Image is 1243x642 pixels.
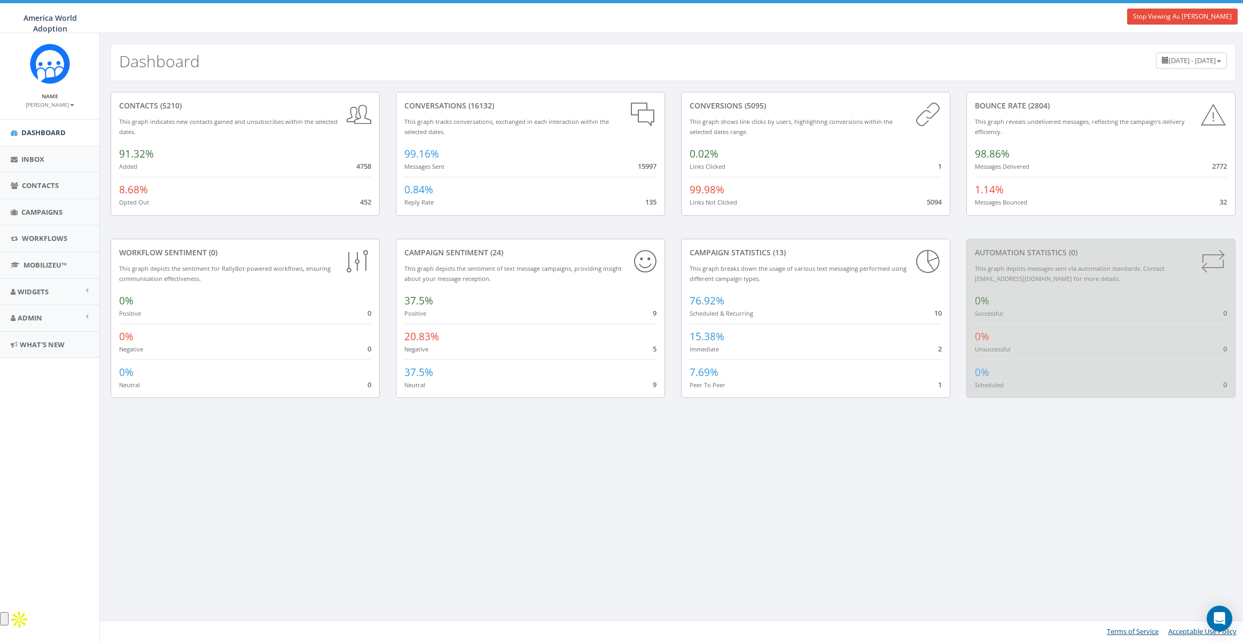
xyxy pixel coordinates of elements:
[690,330,724,343] span: 15.38%
[119,365,134,379] span: 0%
[119,247,371,258] div: Workflow Sentiment
[404,330,439,343] span: 20.83%
[404,118,609,136] small: This graph tracks conversations, exchanged in each interaction within the selected dates.
[158,100,182,111] span: (5210)
[18,313,42,323] span: Admin
[690,294,724,308] span: 76.92%
[404,147,439,161] span: 99.16%
[1219,197,1227,207] span: 32
[404,345,428,353] small: Negative
[1026,100,1050,111] span: (2804)
[356,161,371,171] span: 4758
[690,147,718,161] span: 0.02%
[30,44,70,84] img: Rally_Corp_Icon.png
[22,233,67,243] span: Workflows
[488,247,503,257] span: (24)
[975,345,1011,353] small: Unsuccessful
[20,340,65,349] span: What's New
[9,609,30,630] img: Apollo
[21,207,62,217] span: Campaigns
[119,118,338,136] small: This graph indicates new contacts gained and unsubscribes within the selected dates.
[119,198,149,206] small: Opted Out
[938,161,942,171] span: 1
[938,380,942,389] span: 1
[119,100,371,111] div: contacts
[638,161,656,171] span: 15997
[119,147,154,161] span: 91.32%
[22,181,59,190] span: Contacts
[26,101,74,108] small: [PERSON_NAME]
[119,345,143,353] small: Negative
[690,198,737,206] small: Links Not Clicked
[404,365,433,379] span: 37.5%
[975,198,1027,206] small: Messages Bounced
[18,287,49,296] span: Widgets
[975,365,989,379] span: 0%
[1223,380,1227,389] span: 0
[690,381,725,389] small: Peer To Peer
[119,264,331,283] small: This graph depicts the sentiment for RallyBot-powered workflows, ensuring communication effective...
[119,381,140,389] small: Neutral
[690,162,725,170] small: Links Clicked
[1067,247,1077,257] span: (0)
[1212,161,1227,171] span: 2772
[21,128,66,137] span: Dashboard
[975,147,1010,161] span: 98.86%
[690,345,719,353] small: Immediate
[404,198,434,206] small: Reply Rate
[927,197,942,207] span: 5094
[368,380,371,389] span: 0
[975,118,1185,136] small: This graph reveals undelivered messages, reflecting the campaign's delivery efficiency.
[207,247,217,257] span: (0)
[690,264,906,283] small: This graph breaks down the usage of various text messaging performed using different campaign types.
[119,183,148,197] span: 8.68%
[975,247,1227,258] div: Automation Statistics
[404,162,444,170] small: Messages Sent
[1207,606,1232,631] div: Open Intercom Messenger
[119,330,134,343] span: 0%
[1127,9,1238,25] a: Stop Viewing As [PERSON_NAME]
[404,381,425,389] small: Neutral
[119,309,141,317] small: Positive
[21,154,44,164] span: Inbox
[1223,308,1227,318] span: 0
[24,13,77,34] span: America World Adoption
[938,344,942,354] span: 2
[1223,344,1227,354] span: 0
[404,264,622,283] small: This graph depicts the sentiment of text message campaigns, providing insight about your message ...
[653,344,656,354] span: 5
[42,92,58,100] small: Name
[1168,627,1237,636] a: Acceptable Use Policy
[119,162,137,170] small: Added
[975,309,1003,317] small: Successful
[690,118,893,136] small: This graph shows link clicks by users, highlighting conversions within the selected dates range.
[653,380,656,389] span: 9
[975,330,989,343] span: 0%
[690,309,753,317] small: Scheduled & Recurring
[466,100,494,111] span: (16132)
[975,264,1164,283] small: This graph depicts messages sent via automation standards. Contact [EMAIL_ADDRESS][DOMAIN_NAME] f...
[404,247,656,258] div: Campaign Sentiment
[119,52,200,70] h2: Dashboard
[26,99,74,109] a: [PERSON_NAME]
[404,100,656,111] div: conversations
[1169,56,1216,65] span: [DATE] - [DATE]
[645,197,656,207] span: 135
[368,344,371,354] span: 0
[404,294,433,308] span: 37.5%
[975,294,989,308] span: 0%
[119,294,134,308] span: 0%
[690,247,942,258] div: Campaign Statistics
[975,381,1004,389] small: Scheduled
[368,308,371,318] span: 0
[690,365,718,379] span: 7.69%
[771,247,786,257] span: (13)
[690,100,942,111] div: conversions
[742,100,766,111] span: (5095)
[24,260,67,270] span: MobilizeU™
[975,183,1004,197] span: 1.14%
[653,308,656,318] span: 9
[404,309,426,317] small: Positive
[975,162,1029,170] small: Messages Delivered
[934,308,942,318] span: 10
